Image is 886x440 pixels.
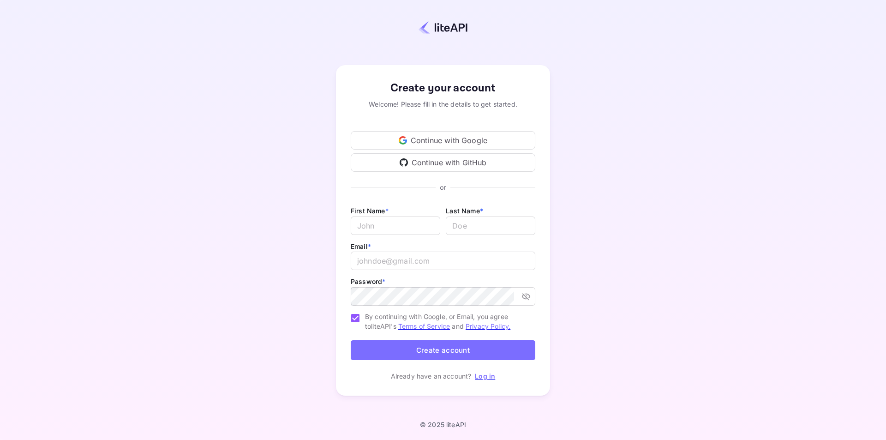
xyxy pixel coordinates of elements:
[351,242,371,250] label: Email
[446,217,535,235] input: Doe
[351,217,440,235] input: John
[419,21,467,34] img: liteapi
[351,340,535,360] button: Create account
[446,207,483,215] label: Last Name
[475,372,495,380] a: Log in
[466,322,510,330] a: Privacy Policy.
[518,288,534,305] button: toggle password visibility
[351,99,535,109] div: Welcome! Please fill in the details to get started.
[398,322,450,330] a: Terms of Service
[351,252,535,270] input: johndoe@gmail.com
[351,131,535,150] div: Continue with Google
[365,312,528,331] span: By continuing with Google, or Email, you agree to liteAPI's and
[351,277,385,285] label: Password
[351,207,389,215] label: First Name
[351,153,535,172] div: Continue with GitHub
[351,80,535,96] div: Create your account
[391,371,472,381] p: Already have an account?
[420,421,466,428] p: © 2025 liteAPI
